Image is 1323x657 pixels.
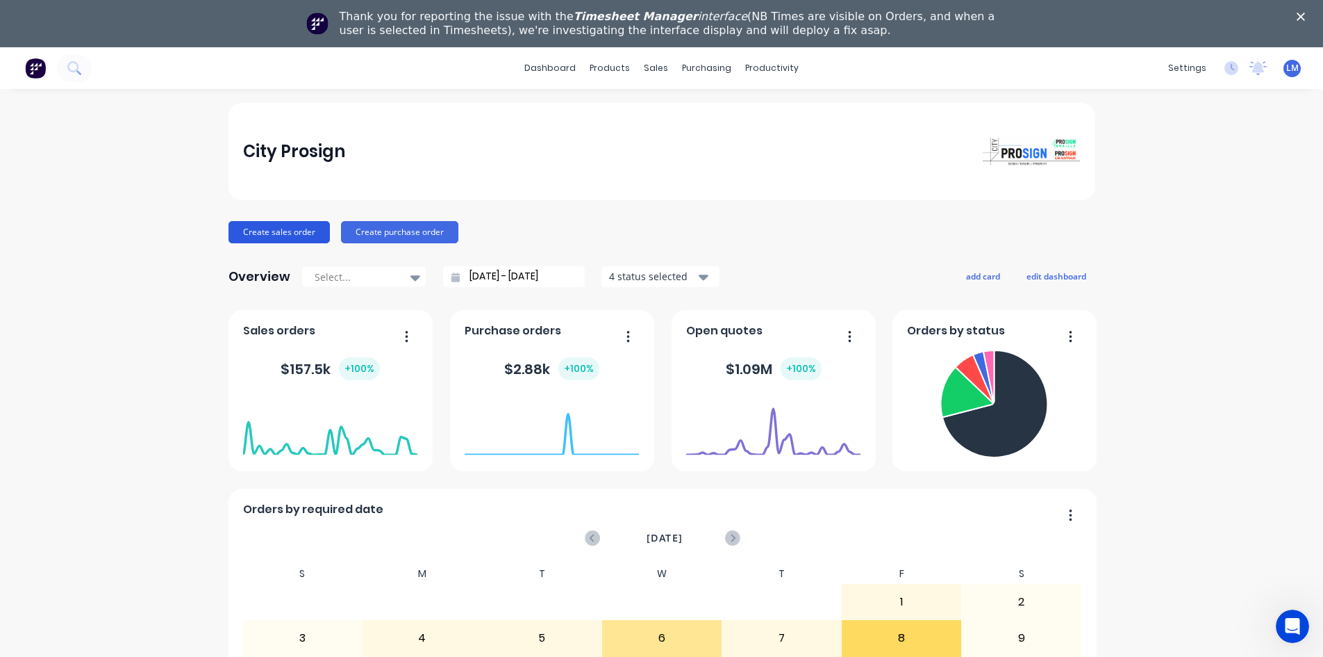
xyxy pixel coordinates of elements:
[957,267,1009,285] button: add card
[363,621,482,656] div: 4
[601,266,719,287] button: 4 status selected
[962,585,1081,619] div: 2
[363,564,483,584] div: M
[242,564,363,584] div: S
[647,530,683,546] span: [DATE]
[602,564,722,584] div: W
[1276,610,1309,643] iframe: Intercom live chat
[558,357,599,380] div: + 100 %
[1297,13,1310,21] div: Close
[281,357,380,380] div: $ 157.5k
[1017,267,1095,285] button: edit dashboard
[686,323,763,339] span: Open quotes
[842,585,961,619] div: 1
[698,10,747,23] i: interface
[842,564,962,584] div: F
[1286,62,1299,74] span: LM
[243,323,315,339] span: Sales orders
[504,357,599,380] div: $ 2.88k
[726,357,822,380] div: $ 1.09M
[983,138,1080,165] img: City Prosign
[243,621,362,656] div: 3
[341,221,458,243] button: Create purchase order
[961,564,1081,584] div: S
[517,58,583,79] a: dashboard
[962,621,1081,656] div: 9
[722,564,842,584] div: T
[228,263,290,291] div: Overview
[340,10,995,38] div: Thank you for reporting the issue with the (NB Times are visible on Orders, and when a user is se...
[842,621,961,656] div: 8
[609,269,697,284] div: 4 status selected
[25,58,46,79] img: Factory
[583,58,637,79] div: products
[243,138,345,165] div: City Prosign
[675,58,738,79] div: purchasing
[1161,58,1213,79] div: settings
[603,621,722,656] div: 6
[637,58,675,79] div: sales
[781,357,822,380] div: + 100 %
[228,221,330,243] button: Create sales order
[907,323,1005,339] span: Orders by status
[738,58,806,79] div: productivity
[483,621,601,656] div: 5
[465,323,561,339] span: Purchase orders
[722,621,841,656] div: 7
[482,564,602,584] div: T
[339,357,380,380] div: + 100 %
[574,10,698,23] i: Timesheet Manager
[306,13,328,35] img: Profile image for Team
